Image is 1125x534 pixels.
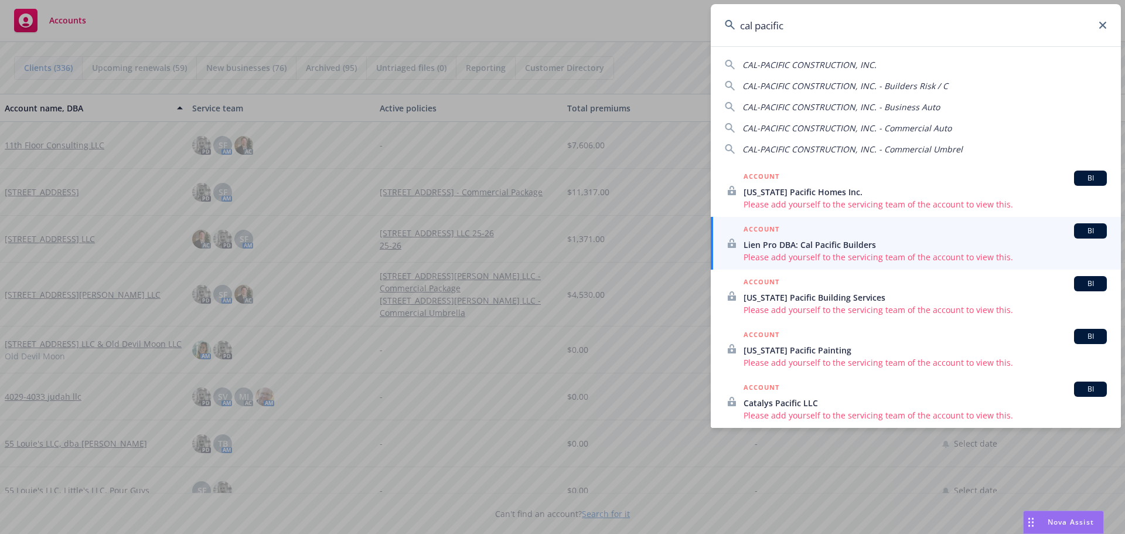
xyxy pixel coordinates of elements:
span: Please add yourself to the servicing team of the account to view this. [744,304,1107,316]
span: CAL-PACIFIC CONSTRUCTION, INC. - Commercial Umbrel [742,144,963,155]
span: Catalys Pacific LLC [744,397,1107,409]
div: Drag to move [1024,511,1038,533]
h5: ACCOUNT [744,329,779,343]
span: Nova Assist [1048,517,1094,527]
h5: ACCOUNT [744,276,779,290]
a: ACCOUNTBILien Pro DBA: Cal Pacific BuildersPlease add yourself to the servicing team of the accou... [711,217,1121,270]
span: BI [1079,331,1102,342]
span: CAL-PACIFIC CONSTRUCTION, INC. - Business Auto [742,101,940,113]
span: Please add yourself to the servicing team of the account to view this. [744,356,1107,369]
span: Lien Pro DBA: Cal Pacific Builders [744,239,1107,251]
a: ACCOUNTBI[US_STATE] Pacific Building ServicesPlease add yourself to the servicing team of the acc... [711,270,1121,322]
h5: ACCOUNT [744,171,779,185]
a: ACCOUNTBICatalys Pacific LLCPlease add yourself to the servicing team of the account to view this. [711,375,1121,428]
h5: ACCOUNT [744,223,779,237]
span: BI [1079,384,1102,394]
span: BI [1079,173,1102,183]
span: CAL-PACIFIC CONSTRUCTION, INC. - Commercial Auto [742,123,952,134]
span: [US_STATE] Pacific Homes Inc. [744,186,1107,198]
input: Search... [711,4,1121,46]
span: BI [1079,278,1102,289]
span: BI [1079,226,1102,236]
button: Nova Assist [1023,511,1104,534]
span: CAL-PACIFIC CONSTRUCTION, INC. [742,59,877,70]
span: [US_STATE] Pacific Painting [744,344,1107,356]
a: ACCOUNTBI[US_STATE] Pacific PaintingPlease add yourself to the servicing team of the account to v... [711,322,1121,375]
span: Please add yourself to the servicing team of the account to view this. [744,251,1107,263]
span: Please add yourself to the servicing team of the account to view this. [744,409,1107,421]
span: Please add yourself to the servicing team of the account to view this. [744,198,1107,210]
span: CAL-PACIFIC CONSTRUCTION, INC. - Builders Risk / C [742,80,948,91]
h5: ACCOUNT [744,382,779,396]
a: ACCOUNTBI[US_STATE] Pacific Homes Inc.Please add yourself to the servicing team of the account to... [711,164,1121,217]
span: [US_STATE] Pacific Building Services [744,291,1107,304]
